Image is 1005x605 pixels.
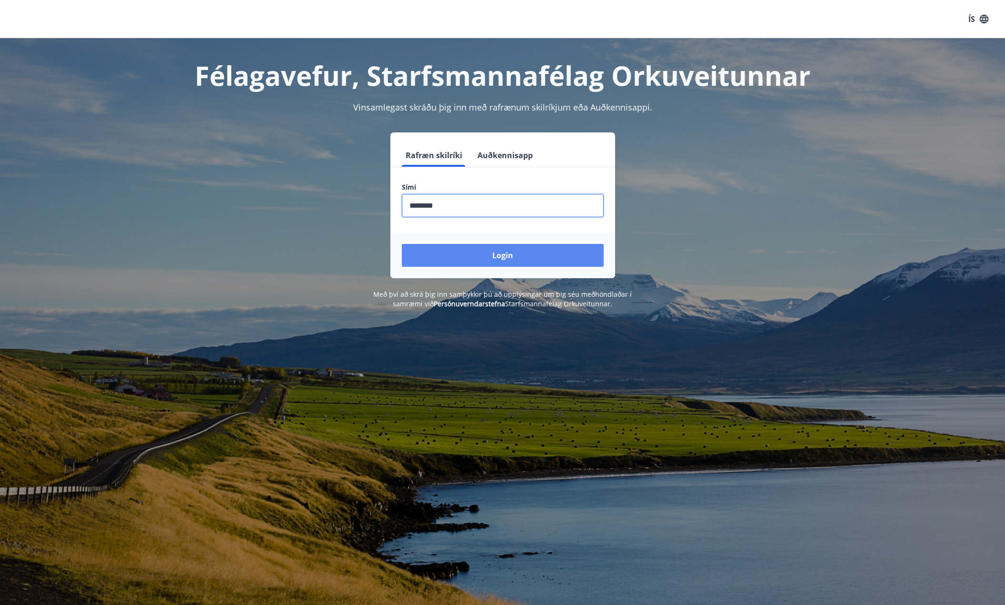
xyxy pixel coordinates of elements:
[963,10,994,28] button: ÍS
[353,101,652,113] span: Vinsamlegast skráðu þig inn með rafrænum skilríkjum eða Auðkennisappi.
[474,144,537,167] button: Auðkennisapp
[402,144,466,167] button: Rafræn skilríki
[434,299,505,308] a: Persónuverndarstefna
[402,244,604,267] button: Login
[373,290,632,308] span: Með því að skrá þig inn samþykkir þú að upplýsingar um þig séu meðhöndlaðar í samræmi við Starfsm...
[171,57,834,93] h1: Félagavefur, Starfsmannafélag Orkuveitunnar
[402,182,604,192] label: Sími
